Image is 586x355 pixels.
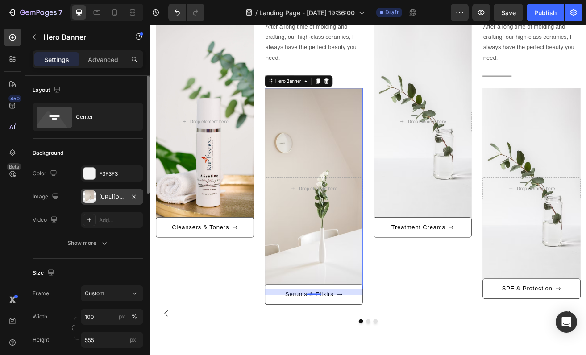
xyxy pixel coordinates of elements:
div: Show more [67,239,109,248]
div: Beta [7,163,21,170]
input: px% [81,309,143,325]
div: % [132,313,137,321]
div: Color [33,168,59,180]
button: Publish [527,4,564,21]
div: Overlay [141,78,261,325]
div: px [119,313,125,321]
span: Save [501,9,516,17]
button: <p>SPF &amp; Protection</p> [408,312,529,337]
div: Layout [33,84,62,96]
div: [URL][DOMAIN_NAME] [99,193,125,201]
button: Custom [81,285,143,301]
div: F3F3F3 [99,170,141,178]
div: Video [33,214,59,226]
div: Drop element here [316,115,364,122]
button: px [129,311,140,322]
label: Height [33,336,49,344]
button: 7 [4,4,66,21]
div: 450 [8,95,21,102]
button: % [116,311,127,322]
iframe: Design area [150,25,586,355]
input: px [81,332,143,348]
span: px [130,336,136,343]
div: Open Intercom Messenger [556,311,577,333]
div: Add... [99,216,141,224]
div: Overlay [408,78,529,325]
div: Background Image [408,78,529,325]
div: Hero Banner [152,65,187,73]
span: / [255,8,258,17]
p: Advanced [88,55,118,64]
div: Size [33,267,56,279]
div: Image [33,191,61,203]
p: Hero Banner [43,32,119,42]
div: Publish [534,8,557,17]
p: 7 [58,7,62,18]
div: Center [76,107,130,127]
div: Undo/Redo [168,4,204,21]
span: Custom [85,289,104,297]
button: <p>Serums &amp; Elixirs</p> [141,319,261,344]
span: Landing Page - [DATE] 19:36:00 [259,8,355,17]
span: Draft [385,8,399,17]
button: Save [494,4,523,21]
button: <p>Treatment Creams</p> [274,236,395,261]
div: Drop element here [450,198,498,205]
button: Show more [33,235,143,251]
label: Width [33,313,47,321]
p: Settings [44,55,69,64]
p: SPF & Protection [432,319,495,330]
div: Drop element here [183,198,230,205]
label: Frame [33,289,49,297]
p: Treatment Creams [296,244,363,254]
div: Background Image [141,78,261,325]
div: Background [33,149,63,157]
